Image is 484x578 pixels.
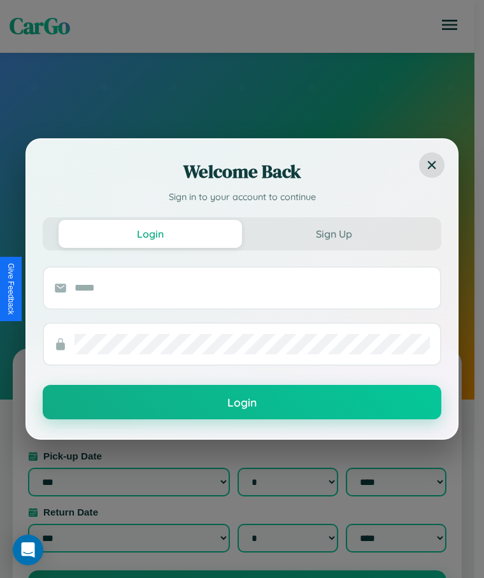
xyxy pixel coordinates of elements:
div: Give Feedback [6,263,15,315]
h2: Welcome Back [43,159,441,184]
button: Login [43,385,441,419]
button: Login [59,220,242,248]
div: Open Intercom Messenger [13,535,43,565]
p: Sign in to your account to continue [43,191,441,205]
button: Sign Up [242,220,425,248]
